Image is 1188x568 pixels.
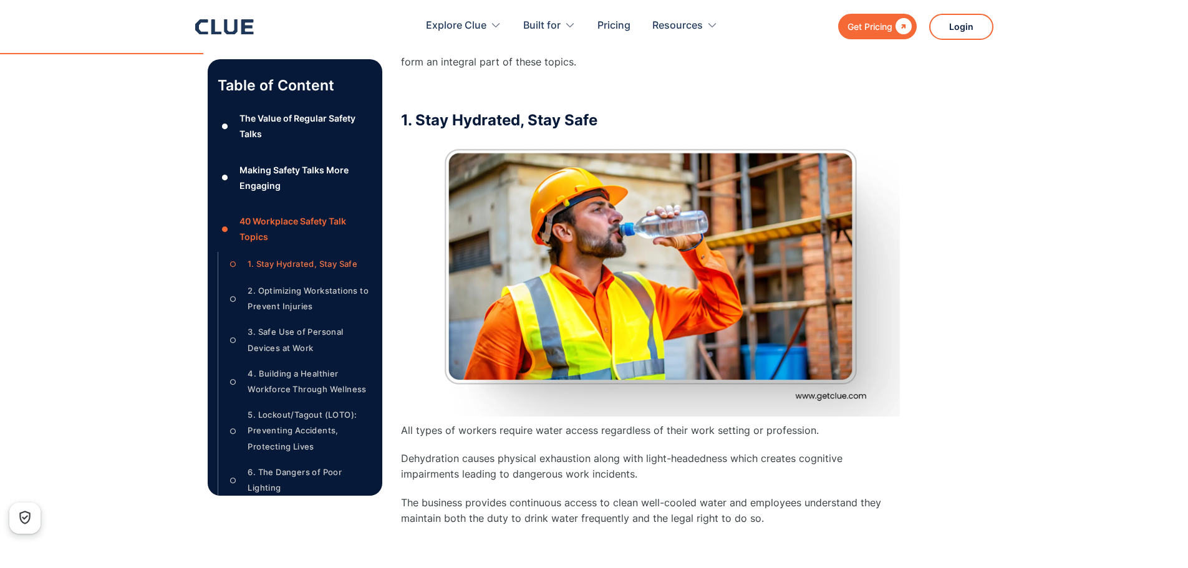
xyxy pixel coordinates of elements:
[239,162,372,193] div: Making Safety Talks More Engaging
[226,254,372,273] a: ○1. Stay Hydrated, Stay Safe
[401,451,900,482] p: Dehydration causes physical exhaustion along with light-headedness which creates cognitive impair...
[597,6,630,46] a: Pricing
[838,14,917,39] a: Get Pricing
[401,83,900,99] p: ‍
[218,213,372,244] a: ●40 Workplace Safety Talk Topics
[226,471,241,489] div: ○
[226,465,372,496] a: ○6. The Dangers of Poor Lighting
[239,213,372,244] div: 40 Workplace Safety Talk Topics
[226,372,241,391] div: ○
[401,539,900,554] p: ‍
[848,19,892,34] div: Get Pricing
[401,136,900,416] img: image showing worker drinking water
[226,324,372,355] a: ○3. Safe Use of Personal Devices at Work
[401,495,900,526] p: The business provides continuous access to clean well-cooled water and employees understand they ...
[218,168,233,187] div: ●
[226,366,372,397] a: ○4. Building a Healthier Workforce Through Wellness
[218,162,372,193] a: ●Making Safety Talks More Engaging
[401,39,900,70] p: Identification and proper management of concealed dangers that could create long-term consequence...
[929,14,993,40] a: Login
[226,289,241,308] div: ○
[523,6,561,46] div: Built for
[401,423,900,438] p: All types of workers require water access regardless of their work setting or profession.
[239,110,372,142] div: The Value of Regular Safety Talks
[426,6,501,46] div: Explore Clue
[226,283,372,314] a: ○2. Optimizing Workstations to Prevent Injuries
[248,407,372,455] div: 5. Lockout/Tagout (LOTO): Preventing Accidents, Protecting Lives
[218,219,233,238] div: ●
[248,256,357,272] div: 1. Stay Hydrated, Stay Safe
[226,254,241,273] div: ○
[523,6,576,46] div: Built for
[401,111,900,130] h3: 1. Stay Hydrated, Stay Safe
[218,75,372,95] p: Table of Content
[248,324,372,355] div: 3. Safe Use of Personal Devices at Work
[248,283,372,314] div: 2. Optimizing Workstations to Prevent Injuries
[652,6,703,46] div: Resources
[226,421,241,440] div: ○
[218,110,372,142] a: ●The Value of Regular Safety Talks
[652,6,718,46] div: Resources
[426,6,486,46] div: Explore Clue
[248,366,372,397] div: 4. Building a Healthier Workforce Through Wellness
[226,331,241,350] div: ○
[248,465,372,496] div: 6. The Dangers of Poor Lighting
[218,117,233,136] div: ●
[226,407,372,455] a: ○5. Lockout/Tagout (LOTO): Preventing Accidents, Protecting Lives
[892,19,912,34] div: 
